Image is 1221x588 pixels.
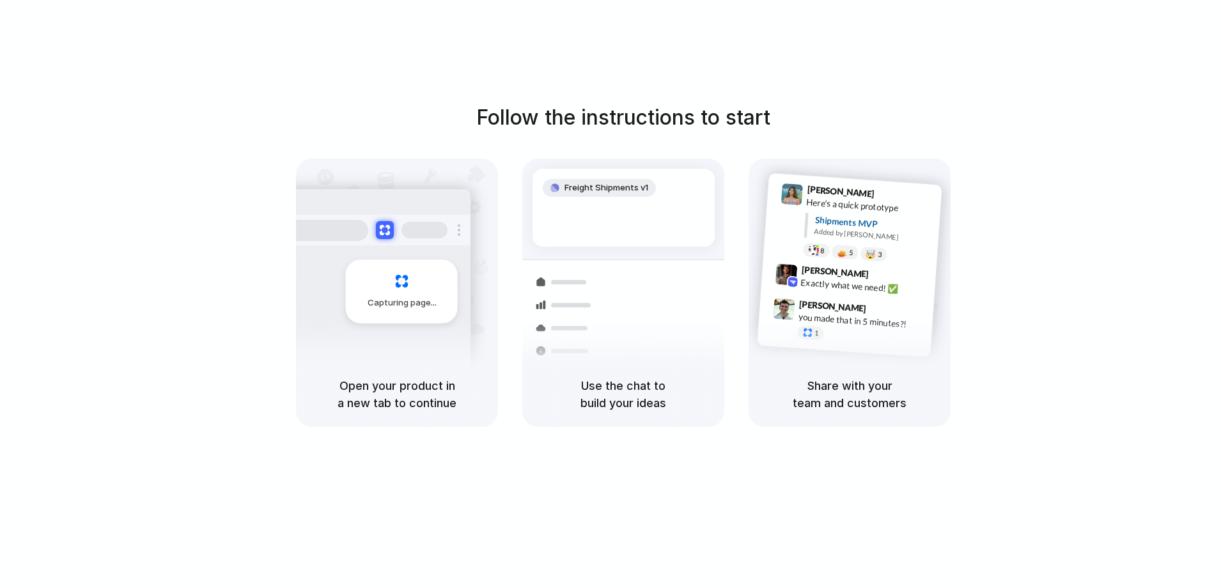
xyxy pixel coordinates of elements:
span: 8 [820,247,825,254]
h5: Share with your team and customers [764,377,935,412]
div: 🤯 [866,249,876,259]
h5: Use the chat to build your ideas [538,377,709,412]
span: 9:41 AM [878,189,905,204]
span: Freight Shipments v1 [564,182,648,194]
span: 9:47 AM [870,303,896,318]
div: Here's a quick prototype [806,196,934,217]
h1: Follow the instructions to start [476,102,770,133]
span: [PERSON_NAME] [799,297,867,316]
div: Shipments MVP [814,213,933,235]
span: [PERSON_NAME] [801,263,869,281]
div: Exactly what we need! ✅ [800,275,928,297]
span: Capturing page [368,297,439,309]
div: you made that in 5 minutes?! [798,310,926,332]
span: 9:42 AM [873,268,899,284]
span: 3 [878,251,882,258]
h5: Open your product in a new tab to continue [311,377,483,412]
div: Added by [PERSON_NAME] [814,226,931,245]
span: 5 [849,249,853,256]
span: 1 [814,330,819,337]
span: [PERSON_NAME] [807,182,875,201]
